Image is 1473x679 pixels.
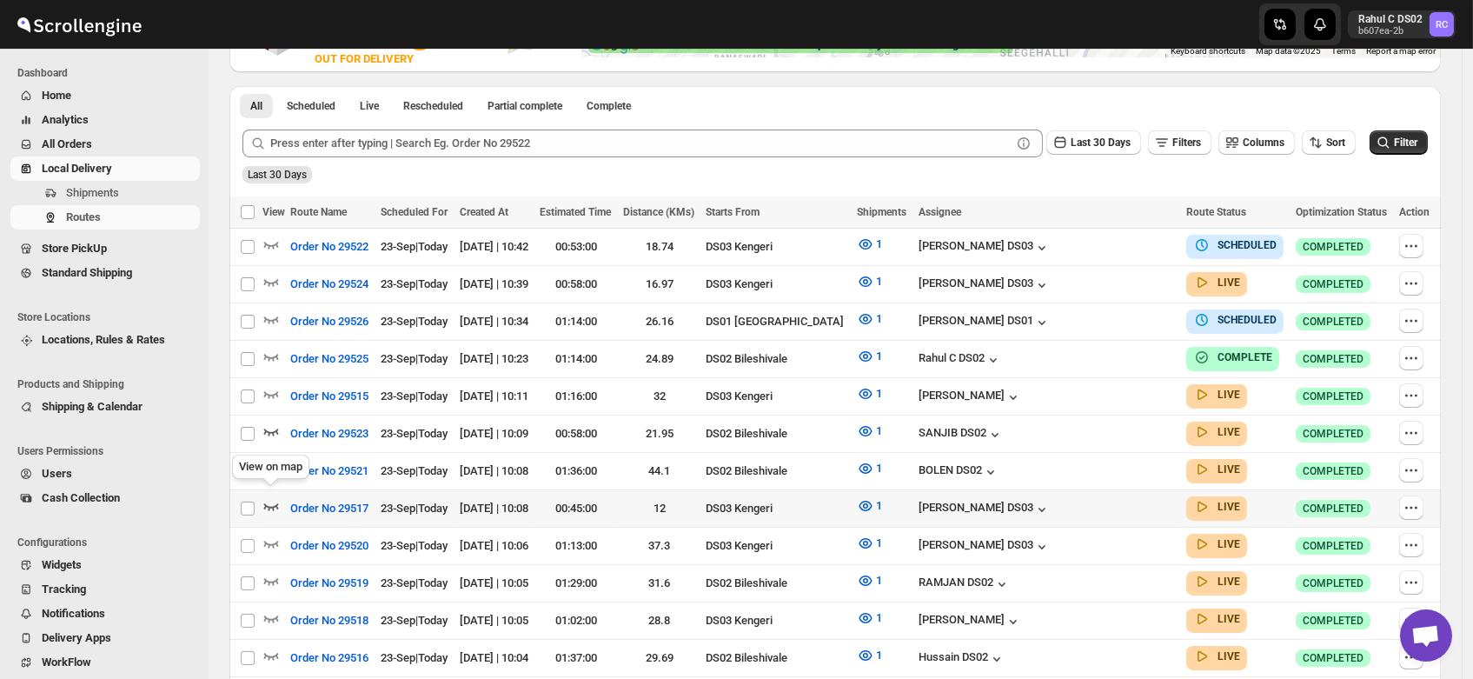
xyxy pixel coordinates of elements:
[1218,613,1240,625] b: LIVE
[540,500,613,517] div: 00:45:00
[1193,461,1240,478] button: LIVE
[846,604,892,632] button: 1
[42,607,105,620] span: Notifications
[1218,576,1240,588] b: LIVE
[919,426,1004,443] button: SANJIB DS02
[381,614,448,627] span: 23-Sep | Today
[540,206,611,218] span: Estimated Time
[1218,314,1277,326] b: SCHEDULED
[250,99,262,113] span: All
[460,649,530,667] div: [DATE] | 10:04
[1303,464,1364,478] span: COMPLETED
[381,277,448,290] span: 23-Sep | Today
[623,575,696,592] div: 31.6
[707,612,847,629] div: DS03 Kengeri
[42,333,165,346] span: Locations, Rules & Rates
[290,350,368,368] span: Order No 29525
[1193,236,1277,254] button: SCHEDULED
[1046,130,1141,155] button: Last 30 Days
[287,99,335,113] span: Scheduled
[17,66,200,80] span: Dashboard
[1171,45,1245,57] button: Keyboard shortcuts
[1394,136,1417,149] span: Filter
[846,417,892,445] button: 1
[66,210,101,223] span: Routes
[1303,614,1364,628] span: COMPLETED
[17,310,200,324] span: Store Locations
[540,575,613,592] div: 01:29:00
[1366,46,1436,56] a: Report a map error
[280,420,379,448] button: Order No 29523
[876,237,882,250] span: 1
[707,463,847,480] div: DS02 Bileshivale
[42,491,120,504] span: Cash Collection
[1400,609,1452,662] div: Open chat
[460,276,530,293] div: [DATE] | 10:39
[1218,650,1240,662] b: LIVE
[488,99,562,113] span: Partial complete
[10,626,200,650] button: Delivery Apps
[280,495,379,523] button: Order No 29517
[623,425,696,443] div: 21.95
[1193,423,1240,441] button: LIVE
[315,50,414,68] div: OUT FOR DELIVERY
[623,313,696,330] div: 26.16
[876,312,882,325] span: 1
[280,569,379,597] button: Order No 29519
[280,644,379,672] button: Order No 29516
[876,536,882,549] span: 1
[540,537,613,555] div: 01:13:00
[1218,463,1240,476] b: LIVE
[707,425,847,443] div: DS02 Bileshivale
[919,463,999,481] button: BOLEN DS02
[919,613,1022,630] button: [PERSON_NAME]
[876,462,882,475] span: 1
[707,350,847,368] div: DS02 Bileshivale
[919,576,1011,593] button: RAMJAN DS02
[42,266,132,279] span: Standard Shipping
[919,206,961,218] span: Assignee
[876,424,882,437] span: 1
[10,328,200,352] button: Locations, Rules & Rates
[10,132,200,156] button: All Orders
[540,388,613,405] div: 01:16:00
[919,538,1051,556] button: [PERSON_NAME] DS03
[381,389,448,403] span: 23-Sep | Today
[17,536,200,549] span: Configurations
[10,650,200,675] button: WorkFlow
[42,137,92,150] span: All Orders
[381,315,448,328] span: 23-Sep | Today
[42,467,72,480] span: Users
[290,276,368,293] span: Order No 29524
[280,308,379,336] button: Order No 29526
[381,502,448,515] span: 23-Sep | Today
[290,206,347,218] span: Route Name
[460,575,530,592] div: [DATE] | 10:05
[10,602,200,626] button: Notifications
[919,351,1002,369] button: Rahul C DS02
[1303,315,1364,329] span: COMPLETED
[857,206,906,218] span: Shipments
[280,233,379,261] button: Order No 29522
[1303,651,1364,665] span: COMPLETED
[846,343,892,370] button: 1
[1148,130,1211,155] button: Filters
[248,169,307,181] span: Last 30 Days
[1358,26,1423,37] p: b607ea-2b
[919,276,1051,294] button: [PERSON_NAME] DS03
[1370,130,1428,155] button: Filter
[846,492,892,520] button: 1
[280,607,379,635] button: Order No 29518
[1172,136,1201,149] span: Filters
[876,611,882,624] span: 1
[1193,498,1240,516] button: LIVE
[540,612,613,629] div: 01:02:00
[290,238,368,256] span: Order No 29522
[460,500,530,517] div: [DATE] | 10:08
[846,642,892,669] button: 1
[1193,349,1272,366] button: COMPLETE
[381,651,448,664] span: 23-Sep | Today
[876,275,882,288] span: 1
